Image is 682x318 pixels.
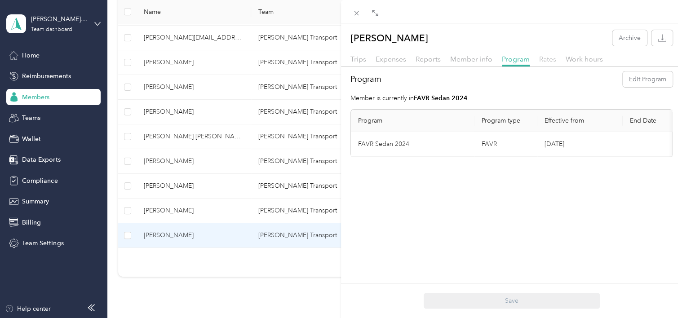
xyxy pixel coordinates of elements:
span: Reports [416,55,441,63]
td: FAVR [474,132,537,157]
span: Program [502,55,530,63]
td: FAVR Sedan 2024 [351,132,474,157]
span: Expenses [376,55,406,63]
th: Program [351,110,474,132]
p: Member is currently in . [350,93,673,103]
td: [DATE] [537,132,623,157]
span: Trips [350,55,366,63]
th: Program type [474,110,537,132]
h2: Program [350,73,381,85]
span: Work hours [566,55,603,63]
th: Effective from [537,110,623,132]
button: Archive [612,30,647,46]
iframe: Everlance-gr Chat Button Frame [632,268,682,318]
strong: FAVR Sedan 2024 [414,94,468,102]
span: Member info [450,55,492,63]
span: Rates [539,55,556,63]
button: Edit Program [623,71,673,87]
p: [PERSON_NAME] [350,30,428,46]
